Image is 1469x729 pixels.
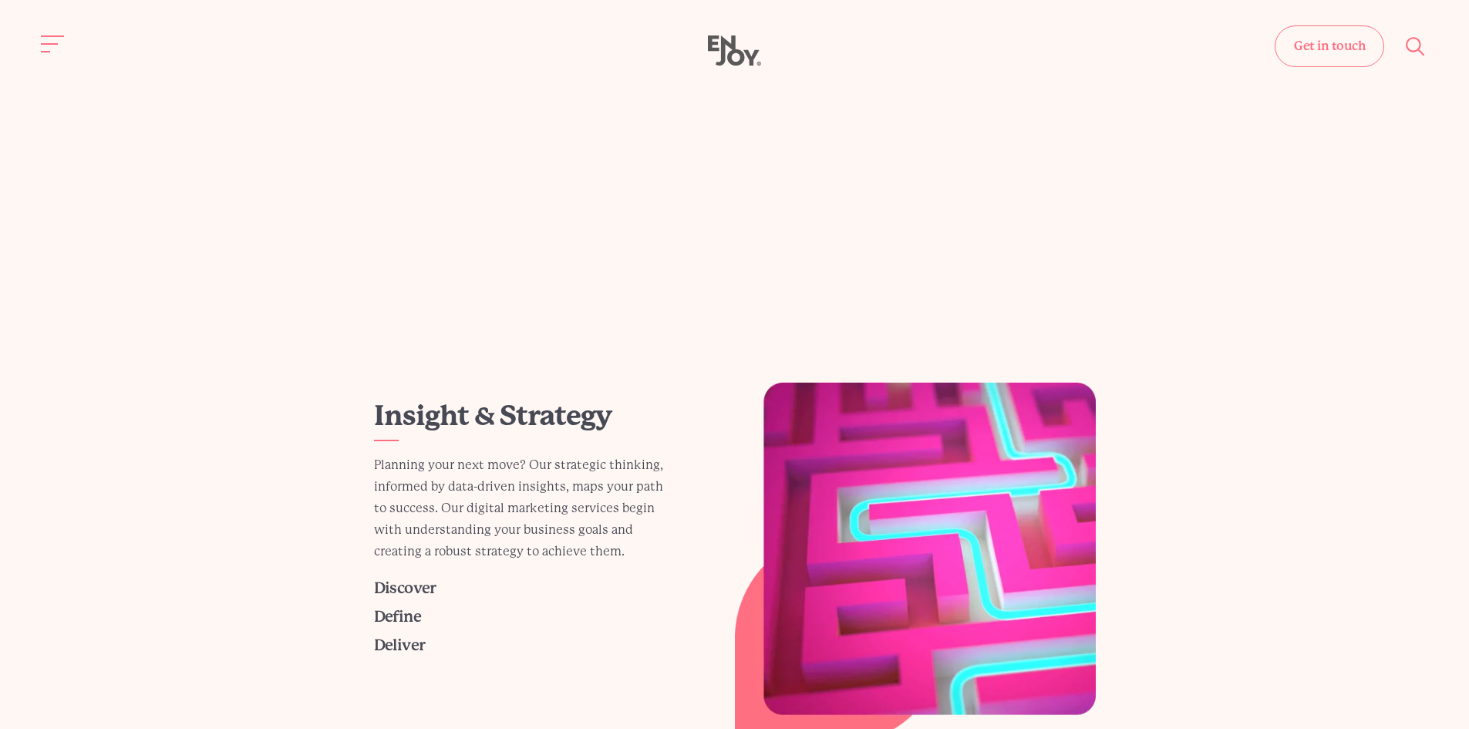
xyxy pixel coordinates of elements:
button: Site navigation [37,28,69,60]
a: Deliver [374,636,426,654]
a: Insight & Strategy [374,400,612,432]
p: Planning your next move? Our strategic thinking, informed by data-driven insights, maps your path... [374,454,677,562]
a: Get in touch [1275,25,1384,67]
a: Discover [374,579,436,597]
a: Define [374,608,421,626]
button: Site search [1400,30,1432,62]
